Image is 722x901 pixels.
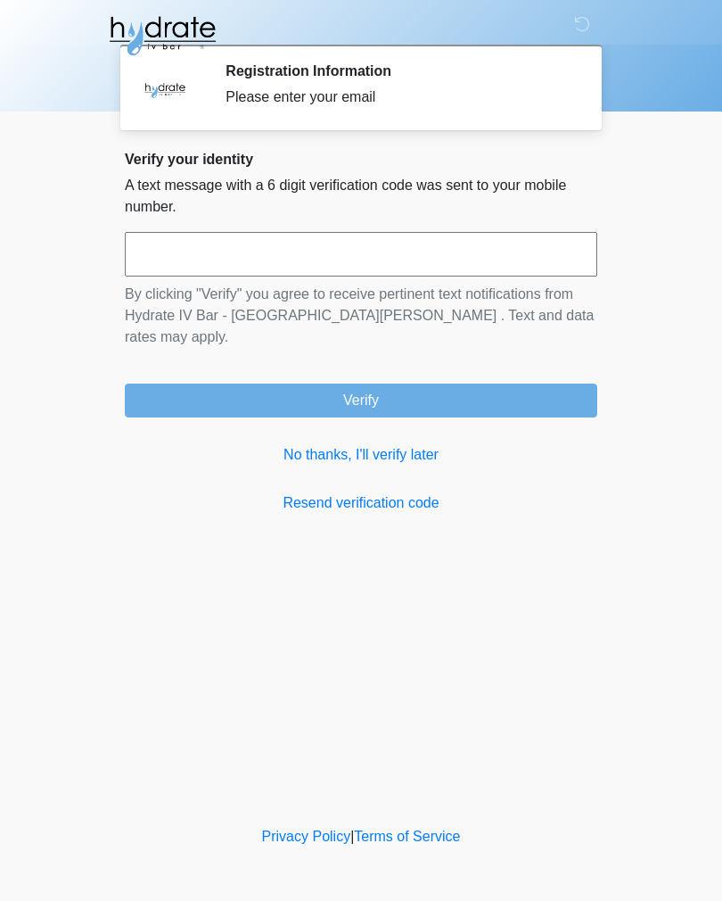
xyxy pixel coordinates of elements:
[262,829,351,844] a: Privacy Policy
[125,151,597,168] h2: Verify your identity
[350,829,354,844] a: |
[354,829,460,844] a: Terms of Service
[125,384,597,417] button: Verify
[125,492,597,514] a: Resend verification code
[125,444,597,466] a: No thanks, I'll verify later
[107,13,217,58] img: Hydrate IV Bar - Fort Collins Logo
[125,284,597,348] p: By clicking "Verify" you agree to receive pertinent text notifications from Hydrate IV Bar - [GEO...
[138,62,192,116] img: Agent Avatar
[226,87,570,108] div: Please enter your email
[125,175,597,218] p: A text message with a 6 digit verification code was sent to your mobile number.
